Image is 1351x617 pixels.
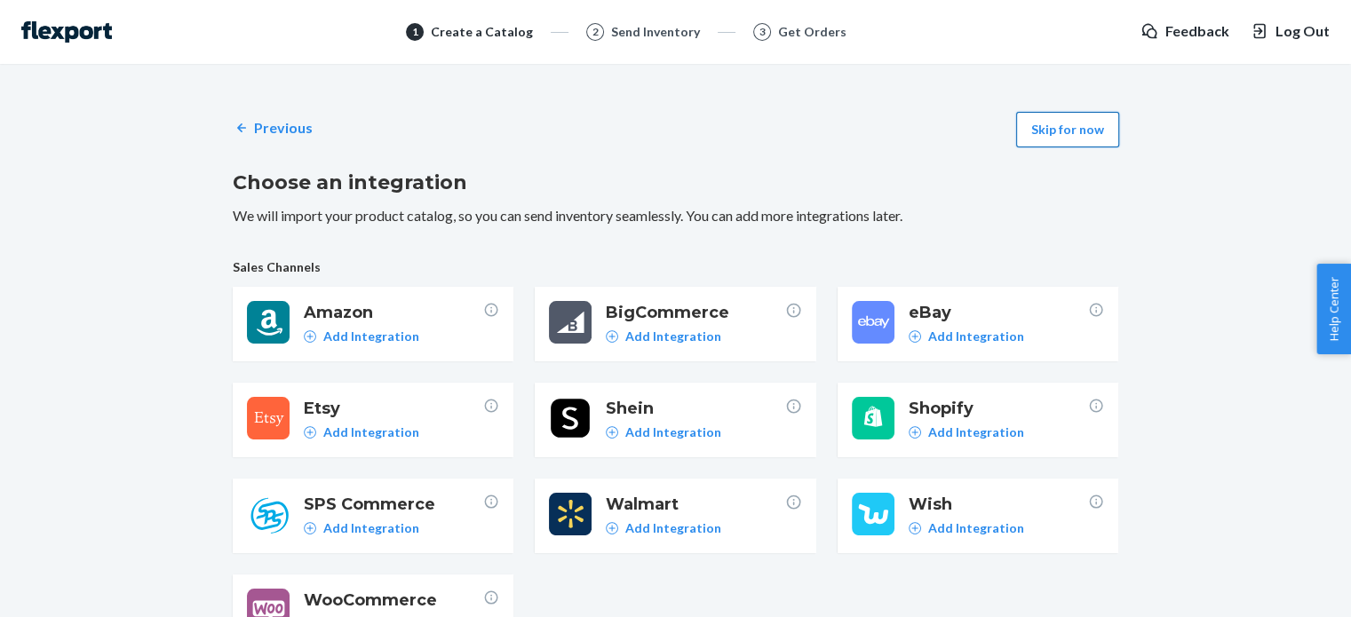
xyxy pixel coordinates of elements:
[611,23,700,41] div: Send Inventory
[323,423,419,441] p: Add Integration
[304,328,419,345] a: Add Integration
[1276,21,1330,42] span: Log Out
[254,118,313,138] p: Previous
[606,301,785,324] span: BigCommerce
[233,206,1119,226] p: We will import your product catalog, so you can send inventory seamlessly. You can add more integ...
[1251,21,1330,42] button: Log Out
[909,328,1024,345] a: Add Integration
[928,519,1024,537] p: Add Integration
[1016,112,1119,147] button: Skip for now
[304,397,483,420] span: Etsy
[304,301,483,324] span: Amazon
[625,519,721,537] p: Add Integration
[909,301,1088,324] span: eBay
[928,423,1024,441] p: Add Integration
[909,397,1088,420] span: Shopify
[606,397,785,420] span: Shein
[412,24,418,39] span: 1
[431,23,533,41] div: Create a Catalog
[323,328,419,345] p: Add Integration
[21,21,112,43] img: Flexport logo
[233,118,313,138] a: Previous
[606,519,721,537] a: Add Integration
[759,24,766,39] span: 3
[592,24,599,39] span: 2
[1140,21,1229,42] a: Feedback
[304,519,419,537] a: Add Integration
[1316,264,1351,354] button: Help Center
[625,328,721,345] p: Add Integration
[304,589,483,612] span: WooCommerce
[909,423,1024,441] a: Add Integration
[606,423,721,441] a: Add Integration
[304,493,483,516] span: SPS Commerce
[323,519,419,537] p: Add Integration
[909,493,1088,516] span: Wish
[606,328,721,345] a: Add Integration
[606,493,785,516] span: Walmart
[233,169,1119,197] h2: Choose an integration
[233,258,1119,276] span: Sales Channels
[909,519,1024,537] a: Add Integration
[1165,21,1229,42] span: Feedback
[928,328,1024,345] p: Add Integration
[778,23,846,41] div: Get Orders
[304,423,419,441] a: Add Integration
[625,423,721,441] p: Add Integration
